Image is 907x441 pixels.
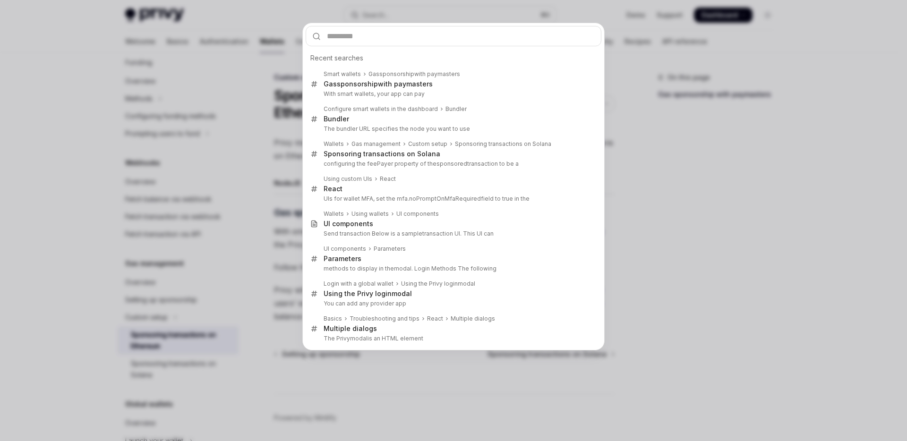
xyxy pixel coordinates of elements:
div: Using the Privy login [401,280,475,288]
div: React [380,175,396,183]
div: Using custom UIs [324,175,372,183]
div: Login with a global wallet [324,280,394,288]
b: modal [458,280,475,287]
div: React [324,185,342,193]
b: noPromptOnMfaRequired [409,195,481,202]
div: UI components [396,210,439,218]
p: With smart wallets, your app can pay [324,90,582,98]
b: Bundler [324,115,349,123]
b: Bundler [445,105,467,112]
div: Basics [324,315,342,322]
div: React [427,315,443,322]
div: Gas management [351,140,401,148]
p: UIs for wallet MFA, set the mfa. field to true in the [324,195,582,203]
b: modal [394,265,411,272]
div: Multiple dialogs [451,315,495,322]
div: UI components [324,220,373,228]
div: Parameters [324,254,361,263]
b: sponsorship [337,80,378,88]
p: configuring the feePayer property of the transaction to be a [324,160,582,168]
div: UI components [324,245,366,253]
div: Using wallets [351,210,389,218]
b: transaction UI [422,230,460,237]
div: Configure smart wallets in the dashboard [324,105,438,113]
div: Wallets [324,210,344,218]
div: Sponsoring transactions on Solana [324,150,440,158]
b: sponsorship [379,70,414,77]
p: The bundler URL specifies the node you want to use [324,125,582,133]
p: You can add any provider app [324,300,582,307]
div: Using the Privy login [324,289,412,298]
p: The Privy is an HTML element [324,335,582,342]
b: modal [392,289,412,297]
b: modal [350,335,368,342]
p: methods to display in the . Login Methods The following [324,265,582,272]
div: Gas with paymasters [368,70,460,78]
div: Smart wallets [324,70,361,78]
div: Custom setup [408,140,447,148]
div: Sponsoring transactions on Solana [455,140,551,148]
b: sponsored [436,160,467,167]
div: Troubleshooting and tips [350,315,419,322]
p: Send transaction Below is a sample . This UI can [324,230,582,237]
div: Gas with paymasters [324,80,433,88]
div: Wallets [324,140,344,148]
span: Recent searches [310,53,363,63]
div: Multiple dialogs [324,324,377,333]
div: Parameters [374,245,406,253]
